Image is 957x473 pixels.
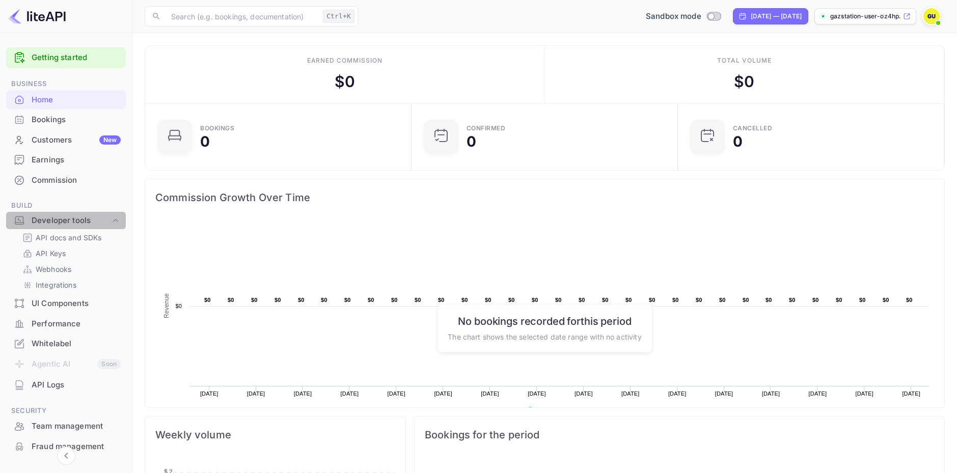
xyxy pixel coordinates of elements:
div: New [99,135,121,145]
text: $0 [415,297,421,303]
text: [DATE] [668,391,687,397]
span: Weekly volume [155,427,395,443]
div: API Keys [18,246,122,261]
div: $ 0 [734,70,754,93]
a: API Keys [22,248,118,259]
text: [DATE] [528,391,546,397]
text: [DATE] [434,391,452,397]
text: $0 [625,297,632,303]
div: Developer tools [32,215,111,227]
text: [DATE] [762,391,780,397]
div: Commission [32,175,121,186]
text: $0 [906,297,913,303]
text: $0 [672,297,679,303]
a: Webhooks [22,264,118,274]
div: CANCELLED [733,125,773,131]
p: The chart shows the selected date range with no activity [448,331,641,342]
div: Whitelabel [32,338,121,350]
text: $0 [298,297,305,303]
div: UI Components [32,298,121,310]
text: Revenue [163,293,170,318]
text: $0 [275,297,281,303]
div: Fraud management [32,441,121,453]
div: Home [32,94,121,106]
text: $0 [438,297,445,303]
text: [DATE] [341,391,359,397]
text: $0 [883,297,889,303]
p: API docs and SDKs [36,232,102,243]
text: [DATE] [809,391,827,397]
a: Bookings [6,110,126,129]
text: $0 [743,297,749,303]
div: Bookings [200,125,234,131]
text: $0 [175,303,182,309]
div: Fraud management [6,437,126,457]
a: API Logs [6,375,126,394]
text: $0 [812,297,819,303]
text: [DATE] [481,391,499,397]
div: Whitelabel [6,334,126,354]
a: Integrations [22,280,118,290]
div: Total volume [717,56,772,65]
div: Bookings [32,114,121,126]
a: Earnings [6,150,126,169]
span: Sandbox mode [646,11,701,22]
text: [DATE] [294,391,312,397]
div: API docs and SDKs [18,230,122,245]
text: $0 [485,297,491,303]
div: Earned commission [307,56,382,65]
text: $0 [602,297,609,303]
span: Security [6,405,126,416]
div: Bookings [6,110,126,130]
div: $ 0 [335,70,355,93]
text: $0 [532,297,538,303]
div: Earnings [32,154,121,166]
text: [DATE] [387,391,405,397]
div: Developer tools [6,212,126,230]
div: 0 [467,134,476,149]
div: Click to change the date range period [733,8,808,24]
text: [DATE] [715,391,733,397]
span: Business [6,78,126,90]
div: 0 [733,134,743,149]
a: Fraud management [6,437,126,456]
h6: No bookings recorded for this period [448,315,641,327]
div: API Logs [32,379,121,391]
text: [DATE] [575,391,593,397]
text: $0 [719,297,726,303]
text: $0 [789,297,796,303]
text: $0 [579,297,585,303]
text: Revenue [537,407,563,414]
a: CustomersNew [6,130,126,149]
a: Commission [6,171,126,189]
text: $0 [228,297,234,303]
a: Team management [6,416,126,435]
span: Bookings for the period [425,427,934,443]
text: $0 [391,297,398,303]
text: $0 [321,297,327,303]
p: Integrations [36,280,76,290]
text: $0 [696,297,702,303]
div: Performance [6,314,126,334]
text: [DATE] [902,391,920,397]
div: UI Components [6,294,126,314]
img: LiteAPI logo [8,8,66,24]
div: CustomersNew [6,130,126,150]
a: API docs and SDKs [22,232,118,243]
a: Whitelabel [6,334,126,353]
div: [DATE] — [DATE] [751,12,802,21]
p: API Keys [36,248,66,259]
div: API Logs [6,375,126,395]
text: $0 [508,297,515,303]
div: Getting started [6,47,126,68]
text: $0 [836,297,842,303]
text: $0 [368,297,374,303]
text: $0 [859,297,866,303]
div: 0 [200,134,210,149]
div: Earnings [6,150,126,170]
text: $0 [765,297,772,303]
text: [DATE] [621,391,640,397]
div: Confirmed [467,125,506,131]
span: Build [6,200,126,211]
div: Home [6,90,126,110]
